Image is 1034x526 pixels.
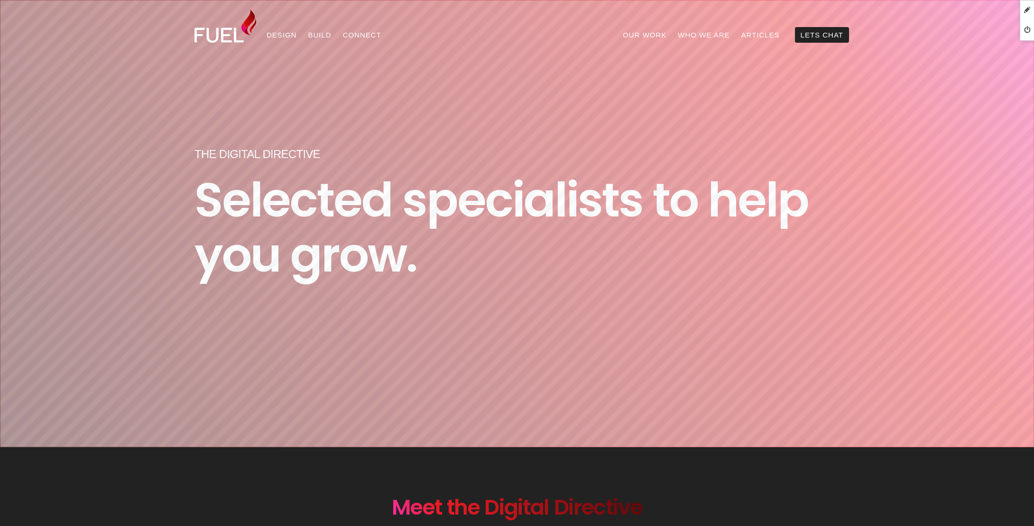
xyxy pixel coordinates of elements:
a: Design [261,27,303,43]
a: Articles [736,27,785,43]
a: Connect [337,27,387,43]
a: Lets Chat [795,27,849,43]
img: Fuel Design Ltd - Website design and development company in North Shore, Auckland [194,9,256,43]
a: Build [303,27,337,43]
a: Who We Are [672,27,735,43]
a: Our Work [617,27,672,43]
h2: Meet the Digital Directive [392,495,643,520]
